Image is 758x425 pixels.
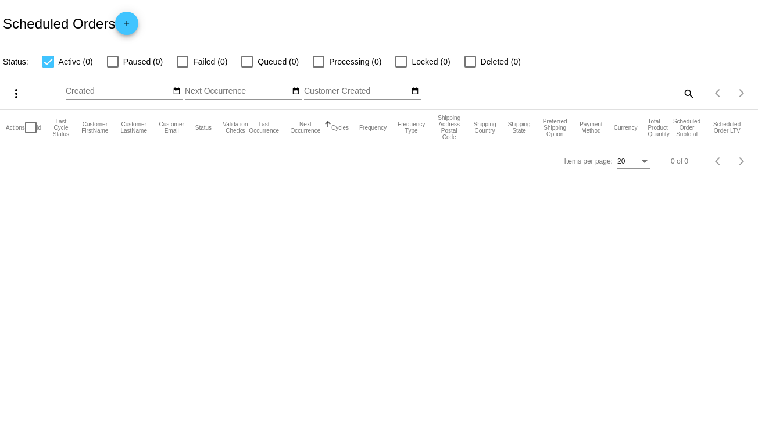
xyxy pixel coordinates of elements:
button: Change sorting for PreferredShippingOption [541,118,568,137]
span: Queued (0) [258,55,299,69]
button: Change sorting for NextOccurrenceUtc [290,121,321,134]
button: Change sorting for ShippingState [507,121,531,134]
h2: Scheduled Orders [3,12,138,35]
span: Processing (0) [329,55,381,69]
button: Change sorting for Id [37,124,41,131]
span: Failed (0) [193,55,227,69]
button: Change sorting for CustomerLastName [120,121,148,134]
button: Change sorting for FrequencyType [397,121,426,134]
input: Created [66,87,170,96]
span: Active (0) [59,55,93,69]
button: Change sorting for ShippingPostcode [436,115,462,140]
mat-icon: search [681,84,695,102]
button: Change sorting for CustomerEmail [159,121,185,134]
div: 0 of 0 [671,157,688,165]
mat-header-cell: Total Product Quantity [648,110,671,145]
button: Change sorting for Cycles [331,124,349,131]
span: Locked (0) [412,55,450,69]
button: Change sorting for CustomerFirstName [81,121,109,134]
button: Change sorting for Status [195,124,212,131]
mat-header-cell: Validation Checks [222,110,249,145]
button: Change sorting for PaymentMethod.Type [579,121,603,134]
button: Previous page [707,150,730,173]
button: Change sorting for LastProcessingCycleId [52,118,70,137]
button: Change sorting for Subtotal [672,118,702,137]
mat-select: Items per page: [617,158,650,166]
span: Status: [3,57,28,66]
button: Previous page [707,82,730,105]
mat-header-cell: Actions [6,110,25,145]
input: Next Occurrence [185,87,289,96]
button: Next page [730,82,753,105]
mat-icon: date_range [292,87,300,96]
button: Change sorting for Frequency [359,124,387,131]
mat-icon: date_range [411,87,419,96]
button: Next page [730,150,753,173]
mat-icon: more_vert [9,87,23,101]
span: Deleted (0) [481,55,521,69]
span: 20 [617,157,625,165]
div: Items per page: [564,157,613,165]
button: Change sorting for ShippingCountry [473,121,496,134]
mat-icon: date_range [173,87,181,96]
mat-icon: add [120,19,134,33]
button: Change sorting for LastOccurrenceUtc [249,121,280,134]
button: Change sorting for LifetimeValue [712,121,741,134]
input: Customer Created [304,87,409,96]
span: Paused (0) [123,55,163,69]
button: Change sorting for CurrencyIso [614,124,638,131]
